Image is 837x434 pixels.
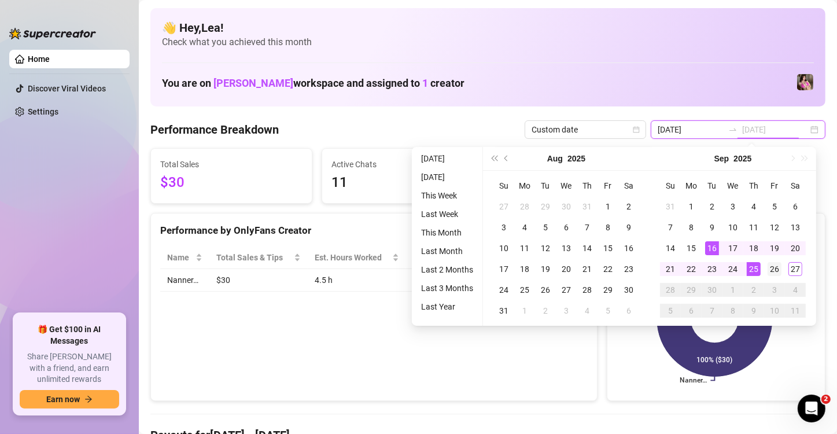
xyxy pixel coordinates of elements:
[331,172,474,194] span: 11
[684,262,698,276] div: 22
[500,147,513,170] button: Previous month (PageUp)
[663,304,677,318] div: 5
[497,220,511,234] div: 3
[684,220,698,234] div: 8
[681,259,702,279] td: 2025-09-22
[622,304,636,318] div: 6
[497,262,511,276] div: 17
[577,217,598,238] td: 2025-08-07
[416,152,478,165] li: [DATE]
[20,324,119,347] span: 🎁 Get $100 in AI Messages
[577,238,598,259] td: 2025-08-14
[743,300,764,321] td: 2025-10-09
[535,217,556,238] td: 2025-08-05
[658,123,724,136] input: Start date
[416,281,478,295] li: Last 3 Months
[622,200,636,214] div: 2
[539,200,552,214] div: 29
[514,196,535,217] td: 2025-07-28
[663,283,677,297] div: 28
[788,200,802,214] div: 6
[728,125,738,134] span: to
[618,196,639,217] td: 2025-08-02
[684,283,698,297] div: 29
[633,126,640,133] span: calendar
[497,304,511,318] div: 31
[785,279,806,300] td: 2025-10-04
[726,283,740,297] div: 1
[726,304,740,318] div: 8
[788,220,802,234] div: 13
[514,300,535,321] td: 2025-09-01
[535,259,556,279] td: 2025-08-19
[726,220,740,234] div: 10
[702,196,722,217] td: 2025-09-02
[622,220,636,234] div: 9
[705,200,719,214] div: 2
[702,175,722,196] th: Tu
[556,279,577,300] td: 2025-08-27
[416,300,478,314] li: Last Year
[680,377,707,385] text: Nanner…
[618,238,639,259] td: 2025-08-16
[728,125,738,134] span: swap-right
[702,259,722,279] td: 2025-09-23
[518,283,532,297] div: 25
[535,175,556,196] th: Tu
[567,147,585,170] button: Choose a year
[663,241,677,255] div: 14
[577,259,598,279] td: 2025-08-21
[663,200,677,214] div: 31
[209,269,307,292] td: $30
[580,220,594,234] div: 7
[622,241,636,255] div: 16
[743,259,764,279] td: 2025-09-25
[722,175,743,196] th: We
[535,238,556,259] td: 2025-08-12
[747,220,761,234] div: 11
[660,238,681,259] td: 2025-09-14
[681,238,702,259] td: 2025-09-15
[9,28,96,39] img: logo-BBDzfeDw.svg
[315,251,390,264] div: Est. Hours Worked
[743,238,764,259] td: 2025-09-18
[733,147,751,170] button: Choose a year
[518,262,532,276] div: 18
[539,262,552,276] div: 19
[660,175,681,196] th: Su
[764,238,785,259] td: 2025-09-19
[764,175,785,196] th: Fr
[514,175,535,196] th: Mo
[601,283,615,297] div: 29
[559,200,573,214] div: 30
[622,262,636,276] div: 23
[416,207,478,221] li: Last Week
[764,279,785,300] td: 2025-10-03
[785,238,806,259] td: 2025-09-20
[518,220,532,234] div: 4
[705,304,719,318] div: 7
[556,300,577,321] td: 2025-09-03
[660,217,681,238] td: 2025-09-07
[493,279,514,300] td: 2025-08-24
[722,238,743,259] td: 2025-09-17
[559,220,573,234] div: 6
[726,200,740,214] div: 3
[20,351,119,385] span: Share [PERSON_NAME] with a friend, and earn unlimited rewards
[216,251,291,264] span: Total Sales & Tips
[406,247,481,269] th: Sales / Hour
[493,300,514,321] td: 2025-08-31
[535,300,556,321] td: 2025-09-02
[20,390,119,409] button: Earn nowarrow-right
[160,223,588,238] div: Performance by OnlyFans Creator
[493,238,514,259] td: 2025-08-10
[768,262,781,276] div: 26
[681,279,702,300] td: 2025-09-29
[556,238,577,259] td: 2025-08-13
[493,259,514,279] td: 2025-08-17
[209,247,307,269] th: Total Sales & Tips
[663,262,677,276] div: 21
[618,175,639,196] th: Sa
[598,196,618,217] td: 2025-08-01
[598,300,618,321] td: 2025-09-05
